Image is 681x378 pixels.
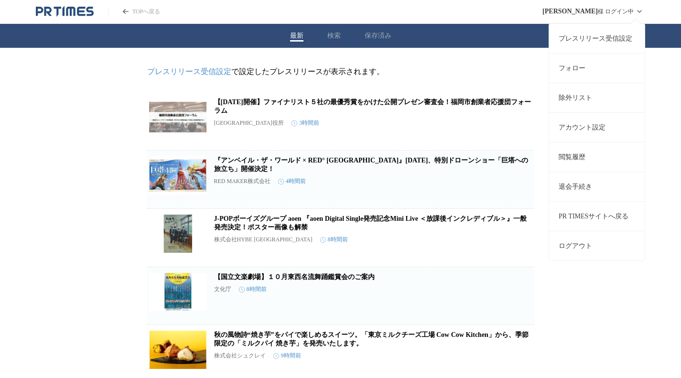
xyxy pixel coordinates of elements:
[108,8,160,16] a: PR TIMESのトップページはこちら
[214,177,270,185] p: RED MAKER株式会社
[549,83,645,112] a: 除外リスト
[149,331,206,369] img: 秋の風物詩“焼き芋”をパイで楽しめるスイーツ。「東京ミルクチーズ工場 Cow Cow Kitchen」から、季節限定の「ミルクパイ 焼き芋」を発売いたします。
[214,236,313,244] p: 株式会社HYBE [GEOGRAPHIC_DATA]
[549,23,645,53] a: プレスリリース受信設定
[214,119,284,127] p: [GEOGRAPHIC_DATA]役所
[278,177,306,185] time: 4時間前
[149,98,206,136] img: 【10月17日開催】ファイナリスト５社の最優秀賞をかけた公開プレゼン審査会！福岡市創業者応援団フォーラム
[542,8,598,15] span: [PERSON_NAME]
[36,6,94,17] a: PR TIMESのトップページはこちら
[149,156,206,194] img: 『アンベイル・ザ・ワールド × RED° TOKYO TOWER』2025年10月16日（木）、特別ドローンショー「巨塔への旅立ち」開催決定！
[327,32,341,40] button: 検索
[273,352,301,360] time: 9時間前
[214,273,375,281] a: 【国立文楽劇場】１０月東西名流舞踊鑑賞会のご案内
[549,231,645,260] button: ログアウト
[290,32,303,40] button: 最新
[549,53,645,83] a: フォロー
[149,215,206,253] img: J-POPボーイズグループ aoen 『aoen Digital Single発売記念Mini Live ＜放課後インクレディブル＞』一般発売決定！ポスター画像も解禁
[214,352,266,360] p: 株式会社シュクレイ
[292,119,319,127] time: 3時間前
[365,32,391,40] button: 保存済み
[214,331,529,347] a: 秋の風物詩“焼き芋”をパイで楽しめるスイーツ。「東京ミルクチーズ工場 Cow Cow Kitchen」から、季節限定の「ミルクパイ 焼き芋」を発売いたします。
[214,215,527,231] a: J-POPボーイズグループ aoen 『aoen Digital Single発売記念Mini Live ＜放課後インクレディブル＞』一般発売決定！ポスター画像も解禁
[549,201,645,231] a: PR TIMESサイトへ戻る
[147,67,231,76] a: プレスリリース受信設定
[149,273,206,311] img: 【国立文楽劇場】１０月東西名流舞踊鑑賞会のご案内
[549,142,645,172] a: 閲覧履歴
[147,67,534,77] p: で設定したプレスリリースが表示されます。
[214,157,529,173] a: 『アンベイル・ザ・ワールド × RED° [GEOGRAPHIC_DATA]』[DATE]、特別ドローンショー「巨塔への旅立ち」開催決定！
[239,285,267,293] time: 8時間前
[214,98,531,114] a: 【[DATE]開催】ファイナリスト５社の最優秀賞をかけた公開プレゼン審査会！福岡市創業者応援団フォーラム
[320,236,348,244] time: 8時間前
[549,172,645,201] a: 退会手続き
[549,112,645,142] a: アカウント設定
[214,285,231,293] p: 文化庁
